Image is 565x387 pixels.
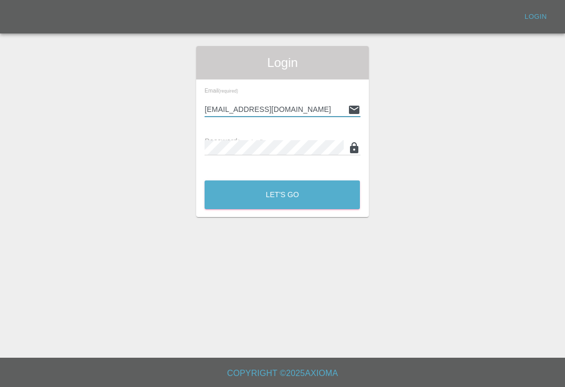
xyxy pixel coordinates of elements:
[519,9,552,25] a: Login
[205,54,360,71] span: Login
[205,87,238,94] span: Email
[205,180,360,209] button: Let's Go
[205,137,263,145] span: Password
[238,139,264,145] small: (required)
[219,89,238,94] small: (required)
[8,366,557,381] h6: Copyright © 2025 Axioma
